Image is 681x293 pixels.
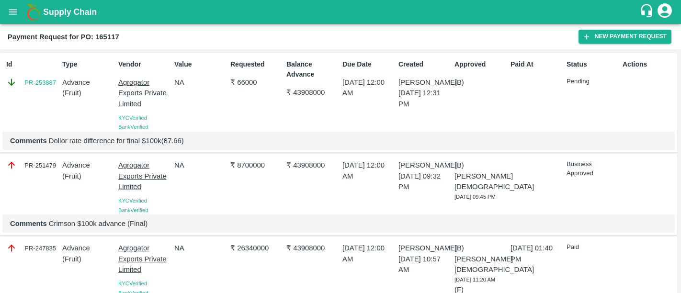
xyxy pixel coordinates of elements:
[62,171,114,181] p: ( Fruit )
[398,254,451,275] p: [DATE] 10:57 AM
[174,243,227,253] p: NA
[342,160,395,181] p: [DATE] 12:00 AM
[118,77,170,109] p: Agrogator Exports Private Limited
[62,160,114,170] p: Advance
[342,59,395,69] p: Due Date
[6,59,58,69] p: Id
[286,160,339,170] p: ₹ 43908000
[511,243,563,264] p: [DATE] 01:40 PM
[2,1,24,23] button: open drawer
[62,254,114,264] p: ( Fruit )
[398,160,451,170] p: [PERSON_NAME]
[454,194,496,200] span: [DATE] 09:45 PM
[118,207,148,213] span: Bank Verified
[342,77,395,99] p: [DATE] 12:00 AM
[6,243,58,253] div: PR-247835
[118,198,147,203] span: KYC Verified
[398,243,451,253] p: [PERSON_NAME]
[454,277,495,282] span: [DATE] 11:20 AM
[10,218,667,229] p: Crimson $100k advance (Final)
[174,77,227,88] p: NA
[118,124,148,130] span: Bank Verified
[454,77,507,88] p: (B)
[230,77,283,88] p: ₹ 66000
[10,135,667,146] p: Dollor rate difference for final $100k(87.66)
[286,87,339,98] p: ₹ 43908000
[342,243,395,264] p: [DATE] 12:00 AM
[43,5,639,19] a: Supply Chain
[286,59,339,79] p: Balance Advance
[118,243,170,275] p: Agrogator Exports Private Limited
[174,160,227,170] p: NA
[398,88,451,109] p: [DATE] 12:31 PM
[24,78,56,88] a: PR-253887
[454,59,507,69] p: Approved
[511,59,563,69] p: Paid At
[656,2,673,22] div: account of current user
[118,115,147,121] span: KYC Verified
[567,160,619,178] p: Business Approved
[43,7,97,17] b: Supply Chain
[454,243,507,275] p: (B) [PERSON_NAME][DEMOGRAPHIC_DATA]
[398,171,451,192] p: [DATE] 09:32 PM
[567,77,619,86] p: Pending
[230,160,283,170] p: ₹ 8700000
[230,59,283,69] p: Requested
[286,243,339,253] p: ₹ 43908000
[567,243,619,252] p: Paid
[230,243,283,253] p: ₹ 26340000
[8,33,119,41] b: Payment Request for PO: 165117
[579,30,671,44] button: New Payment Request
[62,243,114,253] p: Advance
[6,160,58,170] div: PR-251479
[398,77,451,88] p: [PERSON_NAME]
[10,220,47,227] b: Comments
[623,59,675,69] p: Actions
[639,3,656,21] div: customer-support
[454,160,507,192] p: (B) [PERSON_NAME][DEMOGRAPHIC_DATA]
[62,77,114,88] p: Advance
[118,160,170,192] p: Agrogator Exports Private Limited
[567,59,619,69] p: Status
[118,59,170,69] p: Vendor
[10,137,47,145] b: Comments
[24,2,43,22] img: logo
[398,59,451,69] p: Created
[62,88,114,98] p: ( Fruit )
[174,59,227,69] p: Value
[62,59,114,69] p: Type
[118,281,147,286] span: KYC Verified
